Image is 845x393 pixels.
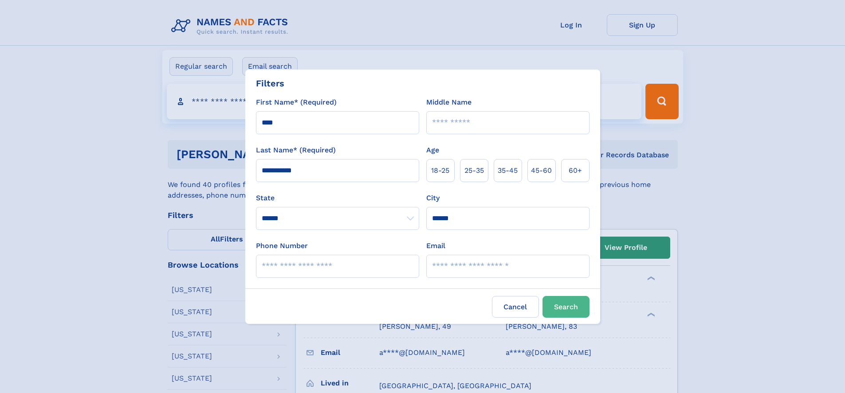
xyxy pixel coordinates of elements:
[431,165,449,176] span: 18‑25
[426,97,472,108] label: Middle Name
[426,193,440,203] label: City
[256,193,419,203] label: State
[498,165,518,176] span: 35‑45
[256,145,336,156] label: Last Name* (Required)
[464,165,484,176] span: 25‑35
[426,145,439,156] label: Age
[492,296,539,318] label: Cancel
[256,97,337,108] label: First Name* (Required)
[256,241,308,251] label: Phone Number
[569,165,582,176] span: 60+
[256,77,284,90] div: Filters
[531,165,552,176] span: 45‑60
[426,241,445,251] label: Email
[542,296,590,318] button: Search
